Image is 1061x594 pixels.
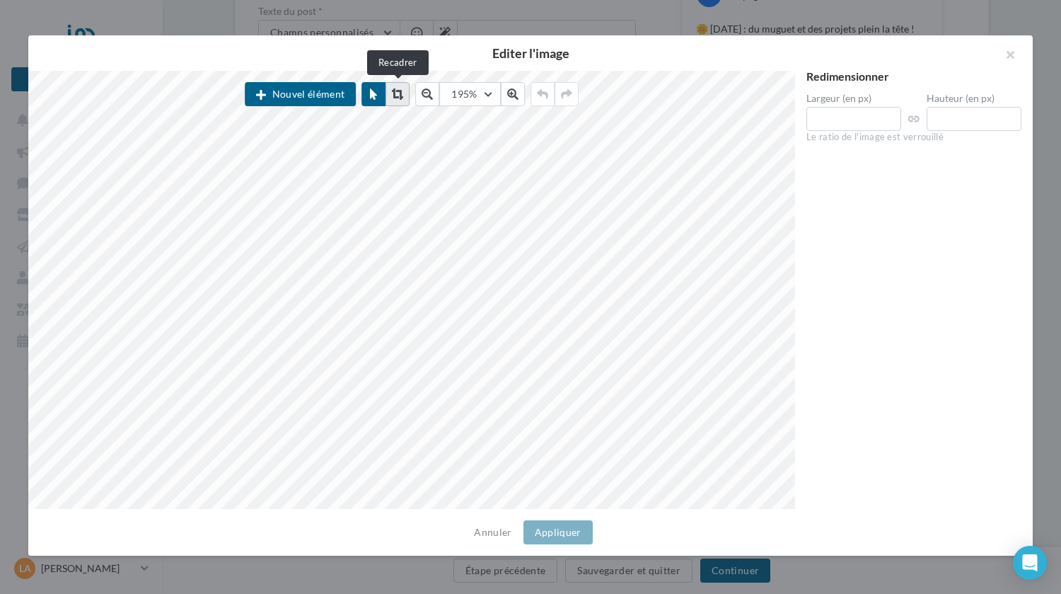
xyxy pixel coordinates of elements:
[439,82,500,106] button: 195%
[806,93,901,103] label: Largeur (en px)
[468,524,517,541] button: Annuler
[245,82,356,106] button: Nouvel élément
[806,71,1021,82] div: Redimensionner
[51,47,1010,59] h2: Editer l'image
[806,131,1021,144] div: Le ratio de l'image est verrouillé
[1013,546,1047,580] div: Open Intercom Messenger
[523,520,593,544] button: Appliquer
[927,93,1021,103] label: Hauteur (en px)
[367,50,429,75] div: Recadrer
